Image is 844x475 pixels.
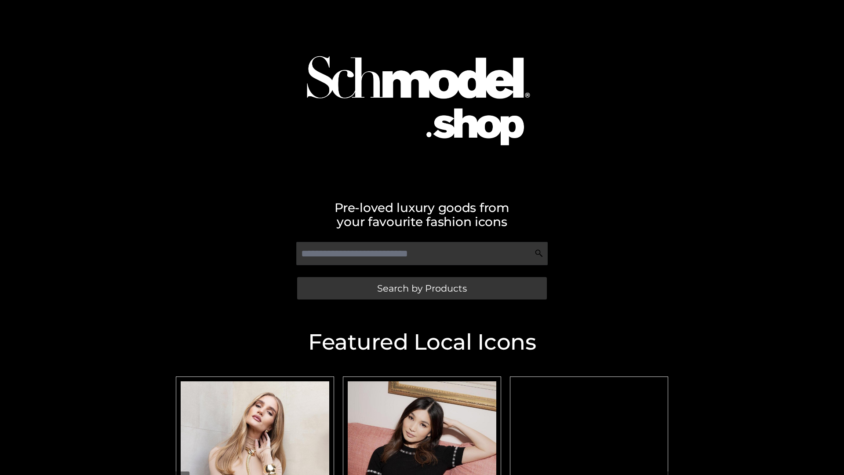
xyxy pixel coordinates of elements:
[297,277,547,300] a: Search by Products
[171,331,673,353] h2: Featured Local Icons​
[535,249,543,258] img: Search Icon
[377,284,467,293] span: Search by Products
[171,201,673,229] h2: Pre-loved luxury goods from your favourite fashion icons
